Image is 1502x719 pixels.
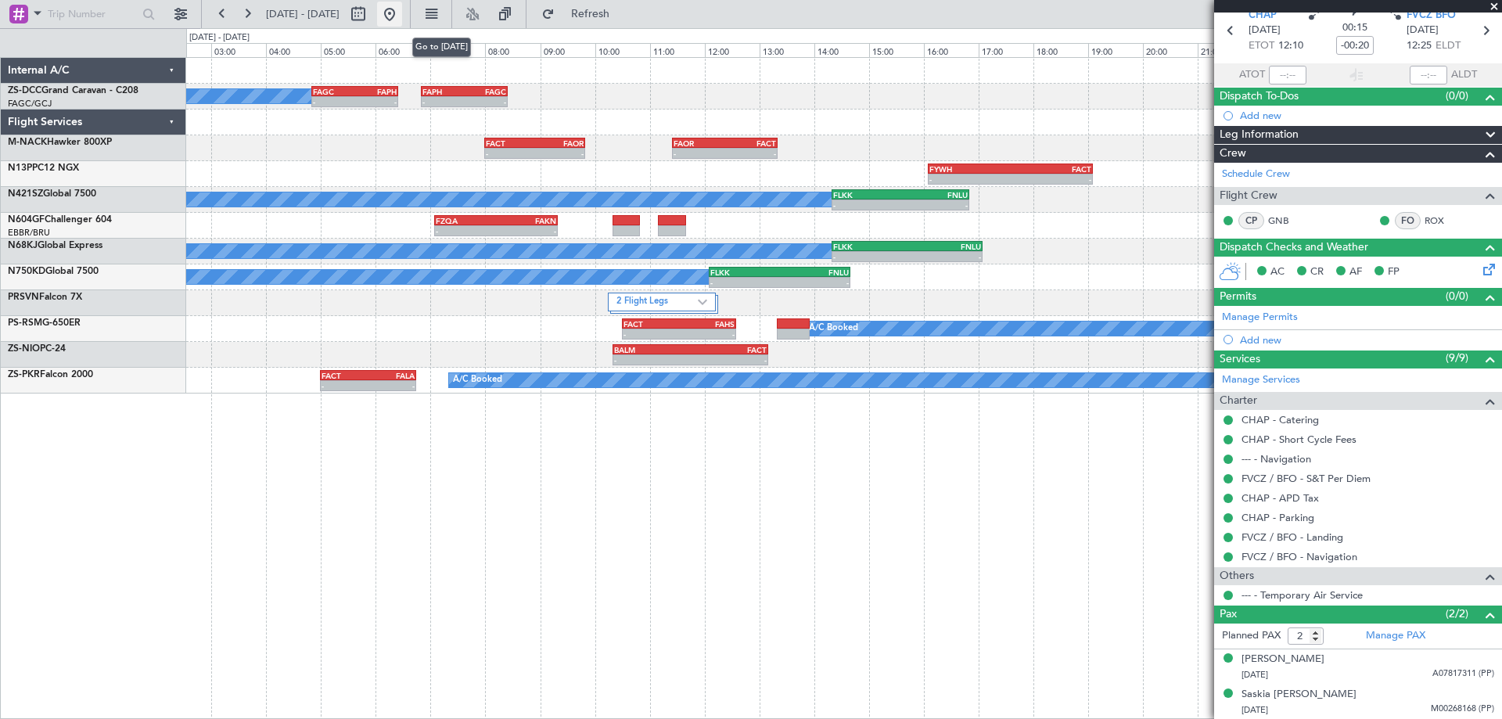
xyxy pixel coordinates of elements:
div: - [779,278,849,287]
img: arrow-gray.svg [698,299,707,305]
div: [DATE] - [DATE] [189,31,250,45]
a: Schedule Crew [1222,167,1290,182]
div: - [436,226,496,235]
a: PRSVNFalcon 7X [8,293,82,302]
div: 11:00 [650,43,705,57]
label: 2 Flight Legs [616,296,698,309]
span: [DATE] [1249,23,1281,38]
div: A/C Booked [809,317,858,340]
div: - [322,381,368,390]
span: ALDT [1451,67,1477,83]
div: - [907,252,982,261]
span: Services [1220,351,1260,368]
div: FACT [486,138,534,148]
span: Refresh [558,9,623,20]
a: --- - Temporary Air Service [1241,588,1363,602]
div: Saskia [PERSON_NAME] [1241,687,1356,703]
a: ROX [1425,214,1460,228]
div: - [368,381,415,390]
div: 15:00 [869,43,924,57]
a: FAGC/GCJ [8,98,52,110]
span: [DATE] - [DATE] [266,7,340,21]
span: Pax [1220,606,1237,624]
div: - [690,355,767,365]
div: FNLU [900,190,968,200]
div: - [486,149,534,158]
div: Add new [1240,333,1494,347]
span: N421SZ [8,189,43,199]
span: N604GF [8,215,45,225]
span: 00:15 [1342,20,1367,36]
div: FACT [623,319,679,329]
a: GNB [1268,214,1303,228]
span: Dispatch Checks and Weather [1220,239,1368,257]
div: CP [1238,212,1264,229]
a: PS-RSMG-650ER [8,318,81,328]
span: M-NACK [8,138,47,147]
span: M00268168 (PP) [1431,703,1494,716]
span: (9/9) [1446,350,1468,366]
span: 12:25 [1407,38,1432,54]
div: FAGC [464,87,506,96]
a: Manage PAX [1366,628,1425,644]
a: N13PPC12 NGX [8,164,79,173]
div: 03:00 [211,43,266,57]
div: - [710,278,780,287]
div: 12:00 [705,43,760,57]
div: FACT [690,345,767,354]
a: N421SZGlobal 7500 [8,189,96,199]
div: - [674,149,724,158]
div: FACT [724,138,775,148]
div: - [313,97,355,106]
span: ETOT [1249,38,1274,54]
div: - [724,149,775,158]
span: AF [1349,264,1362,280]
a: CHAP - Catering [1241,413,1319,426]
a: FVCZ / BFO - S&T Per Diem [1241,472,1371,485]
span: Others [1220,567,1254,585]
button: Refresh [534,2,628,27]
span: ZS-PKR [8,370,40,379]
div: - [623,329,679,339]
div: FACT [1010,164,1091,174]
div: - [535,149,584,158]
div: 18:00 [1033,43,1088,57]
span: ZS-DCC [8,86,41,95]
span: Flight Crew [1220,187,1277,205]
div: 04:00 [266,43,321,57]
div: FAOR [535,138,584,148]
div: FAHS [679,319,735,329]
div: - [900,200,968,210]
div: - [679,329,735,339]
span: Charter [1220,392,1257,410]
a: FVCZ / BFO - Landing [1241,530,1343,544]
div: FNLU [907,242,982,251]
a: Manage Services [1222,372,1300,388]
div: - [496,226,556,235]
div: 21:00 [1198,43,1252,57]
a: CHAP - APD Tax [1241,491,1319,505]
span: PRSVN [8,293,39,302]
div: 05:00 [321,43,375,57]
div: 14:00 [814,43,869,57]
div: 13:00 [760,43,814,57]
a: CHAP - Parking [1241,511,1314,524]
span: [DATE] [1241,704,1268,716]
div: FAKN [496,216,556,225]
a: --- - Navigation [1241,452,1311,466]
span: AC [1270,264,1285,280]
div: 06:00 [375,43,430,57]
div: - [464,97,506,106]
div: - [833,252,907,261]
span: (0/0) [1446,88,1468,104]
input: --:-- [1269,66,1306,84]
label: Planned PAX [1222,628,1281,644]
span: FP [1388,264,1400,280]
div: - [354,97,397,106]
span: (0/0) [1446,288,1468,304]
span: ELDT [1436,38,1461,54]
span: [DATE] [1241,669,1268,681]
div: FACT [322,371,368,380]
div: FZQA [436,216,496,225]
div: - [422,97,465,106]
